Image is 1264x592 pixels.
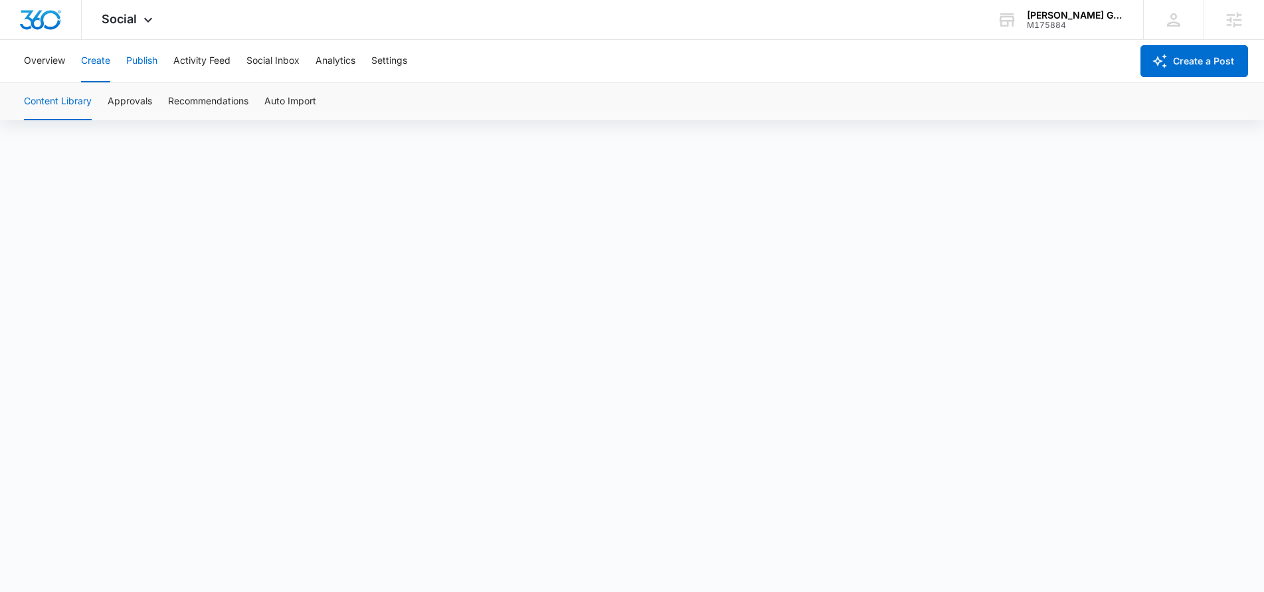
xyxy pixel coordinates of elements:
[316,40,355,82] button: Analytics
[168,83,248,120] button: Recommendations
[371,40,407,82] button: Settings
[1027,10,1124,21] div: account name
[173,40,230,82] button: Activity Feed
[108,83,152,120] button: Approvals
[24,83,92,120] button: Content Library
[1140,45,1248,77] button: Create a Post
[246,40,300,82] button: Social Inbox
[81,40,110,82] button: Create
[24,40,65,82] button: Overview
[264,83,316,120] button: Auto Import
[1027,21,1124,30] div: account id
[126,40,157,82] button: Publish
[102,12,137,26] span: Social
